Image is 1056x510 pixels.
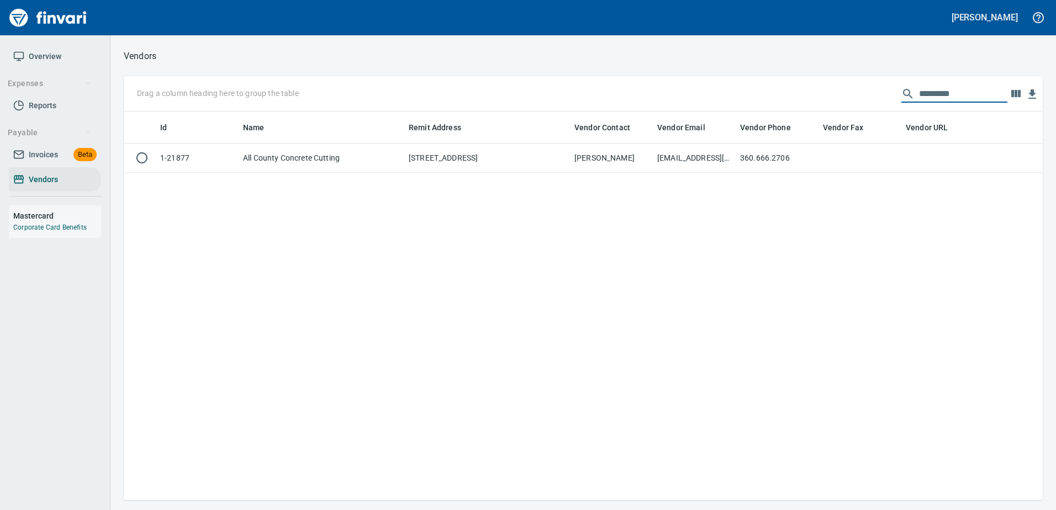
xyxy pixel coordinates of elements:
[409,121,476,134] span: Remit Address
[1007,86,1024,102] button: Choose columns to display
[570,144,653,173] td: [PERSON_NAME]
[243,121,279,134] span: Name
[243,121,265,134] span: Name
[124,50,156,63] nav: breadcrumb
[13,224,87,231] a: Corporate Card Benefits
[156,144,239,173] td: 1-21877
[736,144,819,173] td: 360.666.2706
[409,121,461,134] span: Remit Address
[952,12,1018,23] h5: [PERSON_NAME]
[3,73,96,94] button: Expenses
[73,148,97,161] span: Beta
[9,93,101,118] a: Reports
[823,121,864,134] span: Vendor Fax
[653,144,736,173] td: [EMAIL_ADDRESS][DOMAIN_NAME]
[823,121,878,134] span: Vendor Fax
[13,210,101,222] h6: Mastercard
[906,121,948,134] span: Vendor URL
[160,121,167,134] span: Id
[239,144,404,173] td: All County Concrete Cutting
[29,173,58,187] span: Vendors
[3,123,96,143] button: Payable
[574,121,630,134] span: Vendor Contact
[1024,86,1041,103] button: Download table
[404,144,570,173] td: [STREET_ADDRESS]
[9,167,101,192] a: Vendors
[657,121,720,134] span: Vendor Email
[124,50,156,63] p: Vendors
[740,121,805,134] span: Vendor Phone
[29,148,58,162] span: Invoices
[9,44,101,69] a: Overview
[657,121,705,134] span: Vendor Email
[9,142,101,167] a: InvoicesBeta
[740,121,791,134] span: Vendor Phone
[574,121,645,134] span: Vendor Contact
[137,88,299,99] p: Drag a column heading here to group the table
[906,121,963,134] span: Vendor URL
[8,126,91,140] span: Payable
[29,50,61,63] span: Overview
[29,99,56,113] span: Reports
[160,121,181,134] span: Id
[8,77,91,91] span: Expenses
[949,9,1021,26] button: [PERSON_NAME]
[7,4,89,31] img: Finvari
